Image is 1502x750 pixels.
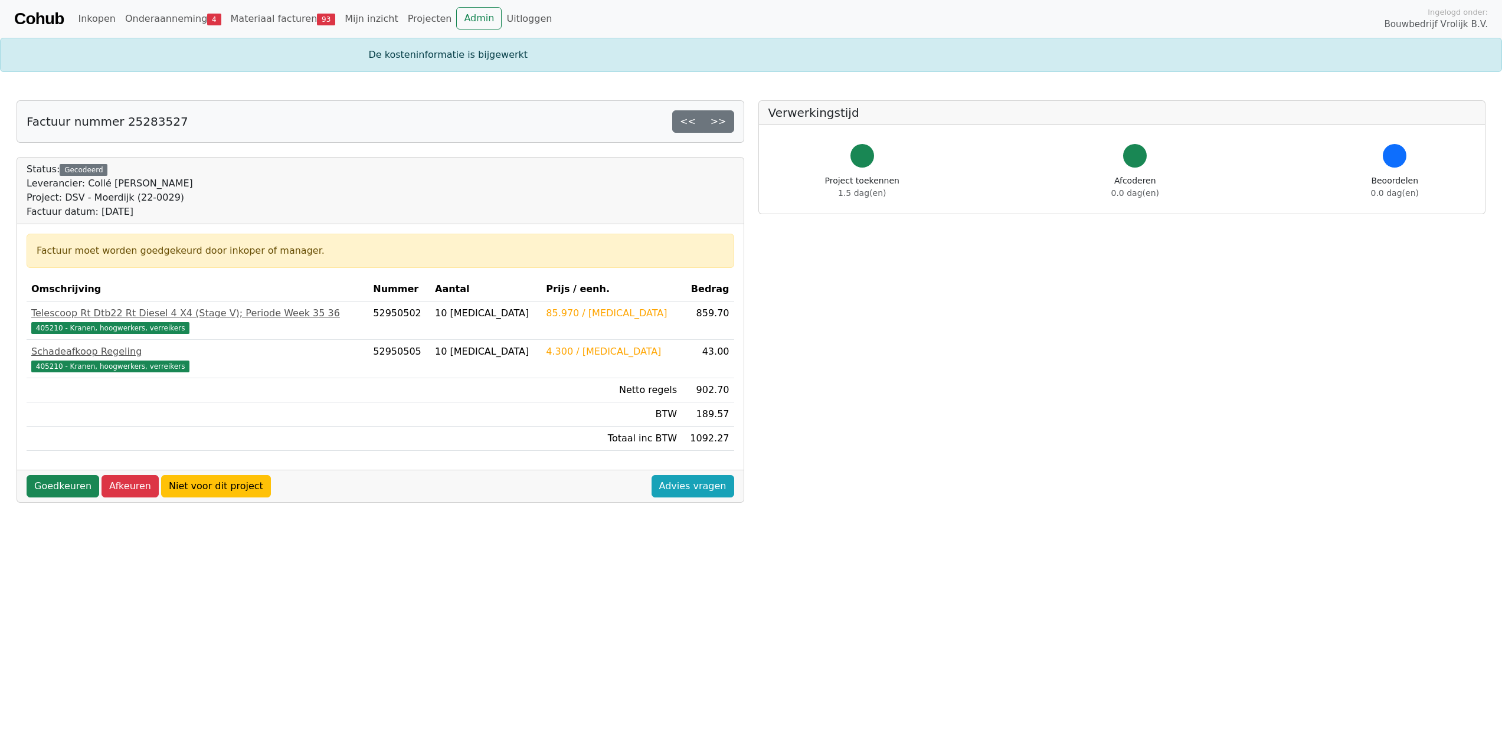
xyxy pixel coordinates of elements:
[368,340,430,378] td: 52950505
[1111,175,1159,199] div: Afcoderen
[27,162,193,219] div: Status:
[682,427,734,451] td: 1092.27
[73,7,120,31] a: Inkopen
[435,345,536,359] div: 10 [MEDICAL_DATA]
[120,7,226,31] a: Onderaanneming4
[161,475,271,497] a: Niet voor dit project
[435,306,536,320] div: 10 [MEDICAL_DATA]
[541,277,682,302] th: Prijs / eenh.
[27,114,188,129] h5: Factuur nummer 25283527
[317,14,335,25] span: 93
[682,378,734,402] td: 902.70
[541,427,682,451] td: Totaal inc BTW
[1371,188,1419,198] span: 0.0 dag(en)
[1111,188,1159,198] span: 0.0 dag(en)
[672,110,703,133] a: <<
[368,277,430,302] th: Nummer
[1428,6,1488,18] span: Ingelogd onder:
[682,402,734,427] td: 189.57
[403,7,457,31] a: Projecten
[682,277,734,302] th: Bedrag
[226,7,341,31] a: Materiaal facturen93
[682,302,734,340] td: 859.70
[502,7,557,31] a: Uitloggen
[60,164,107,176] div: Gecodeerd
[838,188,886,198] span: 1.5 dag(en)
[102,475,159,497] a: Afkeuren
[27,205,193,219] div: Factuur datum: [DATE]
[31,345,364,373] a: Schadeafkoop Regeling405210 - Kranen, hoogwerkers, verreikers
[207,14,221,25] span: 4
[31,345,364,359] div: Schadeafkoop Regeling
[1384,18,1488,31] span: Bouwbedrijf Vrolijk B.V.
[340,7,403,31] a: Mijn inzicht
[652,475,734,497] a: Advies vragen
[31,306,364,320] div: Telescoop Rt Dtb22 Rt Diesel 4 X4 (Stage V); Periode Week 35 36
[546,306,677,320] div: 85.970 / [MEDICAL_DATA]
[430,277,541,302] th: Aantal
[1371,175,1419,199] div: Beoordelen
[703,110,734,133] a: >>
[682,340,734,378] td: 43.00
[768,106,1476,120] h5: Verwerkingstijd
[27,176,193,191] div: Leverancier: Collé [PERSON_NAME]
[546,345,677,359] div: 4.300 / [MEDICAL_DATA]
[31,322,189,334] span: 405210 - Kranen, hoogwerkers, verreikers
[31,361,189,372] span: 405210 - Kranen, hoogwerkers, verreikers
[541,378,682,402] td: Netto regels
[27,277,368,302] th: Omschrijving
[456,7,502,30] a: Admin
[825,175,899,199] div: Project toekennen
[31,306,364,335] a: Telescoop Rt Dtb22 Rt Diesel 4 X4 (Stage V); Periode Week 35 36405210 - Kranen, hoogwerkers, verr...
[27,191,193,205] div: Project: DSV - Moerdijk (22-0029)
[14,5,64,33] a: Cohub
[27,475,99,497] a: Goedkeuren
[541,402,682,427] td: BTW
[37,244,724,258] div: Factuur moet worden goedgekeurd door inkoper of manager.
[362,48,1141,62] div: De kosteninformatie is bijgewerkt
[368,302,430,340] td: 52950502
